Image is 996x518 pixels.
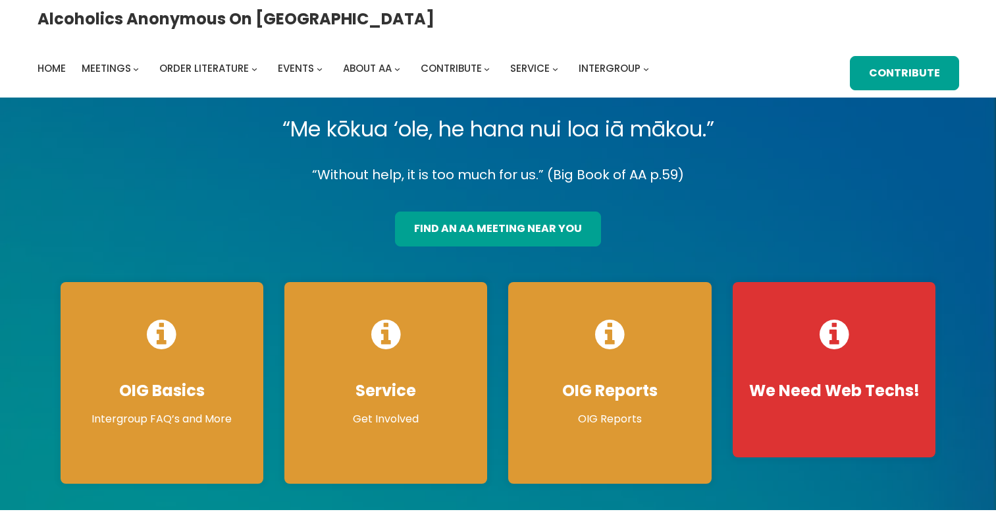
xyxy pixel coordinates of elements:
[159,61,249,75] span: Order Literature
[484,66,490,72] button: Contribute submenu
[38,61,66,75] span: Home
[133,66,139,72] button: Meetings submenu
[746,381,922,401] h4: We Need Web Techs!
[521,381,698,401] h4: OIG Reports
[74,381,250,401] h4: OIG Basics
[82,61,131,75] span: Meetings
[278,61,314,75] span: Events
[394,66,400,72] button: About AA submenu
[421,61,482,75] span: Contribute
[395,212,601,246] a: find an aa meeting near you
[643,66,649,72] button: Intergroup submenu
[298,411,474,427] p: Get Involved
[50,111,947,148] p: “Me kōkua ‘ole, he hana nui loa iā mākou.”
[510,59,550,78] a: Service
[552,66,558,72] button: Service submenu
[317,66,323,72] button: Events submenu
[343,61,392,75] span: About AA
[82,59,131,78] a: Meetings
[579,61,641,75] span: Intergroup
[298,381,474,401] h4: Service
[38,59,654,78] nav: Intergroup
[510,61,550,75] span: Service
[251,66,257,72] button: Order Literature submenu
[343,59,392,78] a: About AA
[278,59,314,78] a: Events
[521,411,698,427] p: OIG Reports
[50,163,947,187] p: “Without help, it is too much for us.” (Big Book of AA p.59)
[421,59,482,78] a: Contribute
[850,56,959,91] a: Contribute
[579,59,641,78] a: Intergroup
[38,59,66,78] a: Home
[74,411,250,427] p: Intergroup FAQ’s and More
[38,5,434,33] a: Alcoholics Anonymous on [GEOGRAPHIC_DATA]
